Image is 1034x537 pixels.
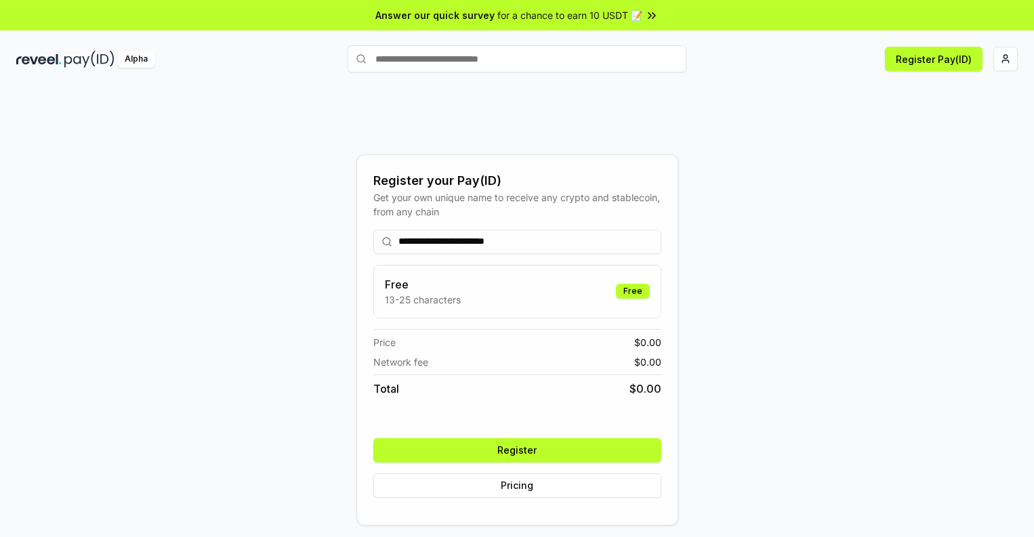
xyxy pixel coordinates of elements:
[373,438,661,463] button: Register
[375,8,495,22] span: Answer our quick survey
[634,335,661,349] span: $ 0.00
[373,171,661,190] div: Register your Pay(ID)
[497,8,642,22] span: for a chance to earn 10 USDT 📝
[616,284,650,299] div: Free
[373,473,661,498] button: Pricing
[373,190,661,219] div: Get your own unique name to receive any crypto and stablecoin, from any chain
[373,355,428,369] span: Network fee
[385,276,461,293] h3: Free
[373,381,399,397] span: Total
[634,355,661,369] span: $ 0.00
[373,335,396,349] span: Price
[885,47,983,71] button: Register Pay(ID)
[16,51,62,68] img: reveel_dark
[385,293,461,307] p: 13-25 characters
[629,381,661,397] span: $ 0.00
[117,51,155,68] div: Alpha
[64,51,115,68] img: pay_id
